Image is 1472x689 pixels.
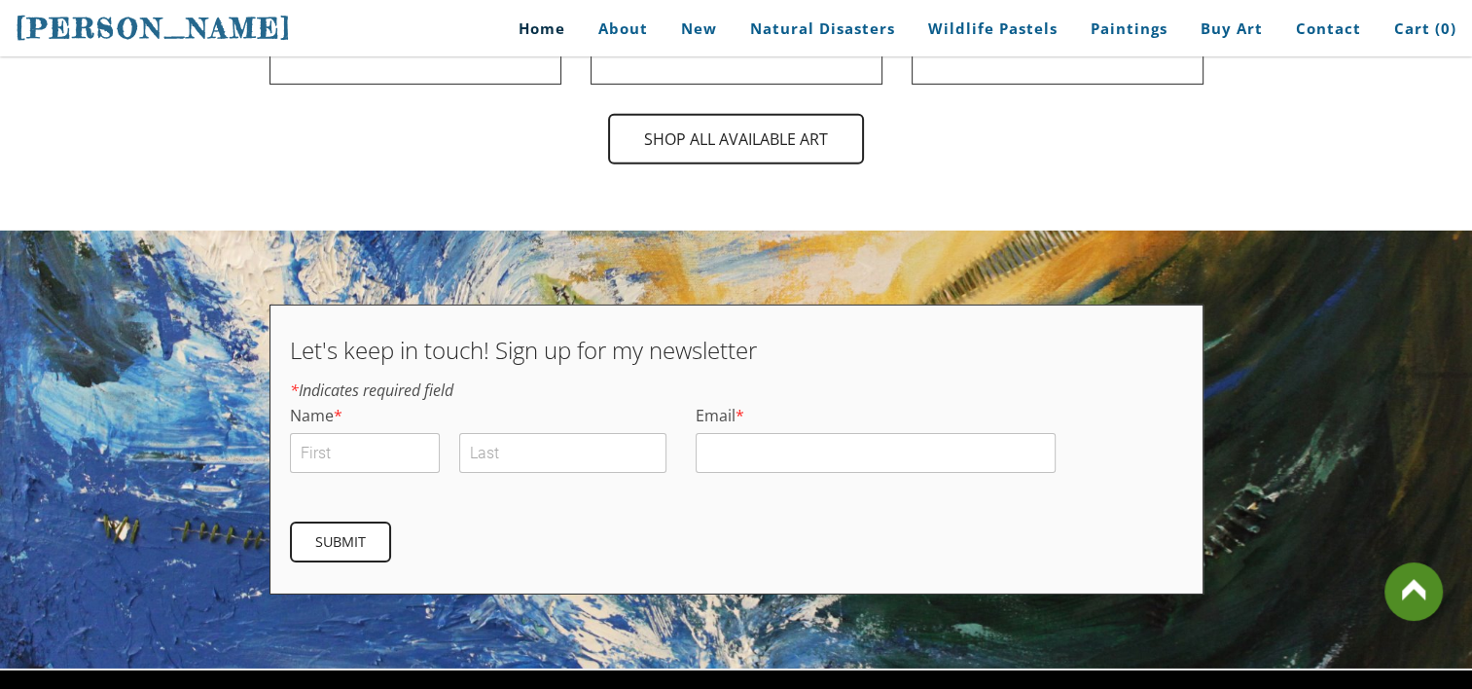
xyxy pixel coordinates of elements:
[1441,18,1451,38] span: 0
[610,116,862,163] span: shop all available art
[1186,7,1277,51] a: Buy Art
[666,7,732,51] a: New
[16,10,292,47] a: [PERSON_NAME]
[16,12,292,45] span: [PERSON_NAME]
[290,382,453,398] label: Indicates required field
[914,7,1072,51] a: Wildlife Pastels
[736,7,910,51] a: Natural Disasters
[489,7,580,51] a: Home
[459,433,666,473] input: Last
[290,433,441,473] input: First
[290,408,342,423] label: Name
[292,524,389,561] span: Submit
[1380,7,1456,51] a: Cart (0)
[1281,7,1376,51] a: Contact
[584,7,663,51] a: About
[608,114,864,164] a: shop all available art
[696,408,744,423] label: Email
[1076,7,1182,51] a: Paintings
[290,334,757,366] font: Let's keep in touch! Sign up for my newsletter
